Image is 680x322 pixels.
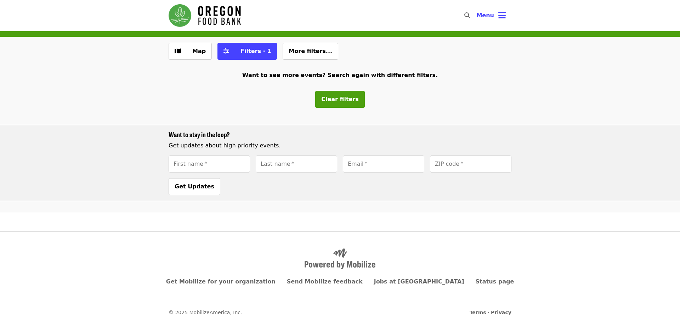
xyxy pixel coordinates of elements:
button: Toggle account menu [471,7,511,24]
span: © 2025 MobilizeAmerica, Inc. [169,310,242,315]
i: search icon [464,12,470,19]
span: Menu [476,12,494,19]
input: [object Object] [430,156,511,172]
span: Map [192,48,206,54]
button: Clear filters [315,91,365,108]
a: Send Mobilize feedback [287,278,363,285]
span: More filters... [289,48,332,54]
input: [object Object] [169,156,250,172]
i: map icon [175,48,181,54]
button: Show map view [169,43,212,60]
button: Get Updates [169,178,220,195]
span: Want to see more events? Search again with different filters. [242,72,438,78]
a: Terms [470,310,486,315]
a: Jobs at [GEOGRAPHIC_DATA] [374,278,464,285]
span: Get Updates [175,183,214,190]
img: Powered by Mobilize [305,248,375,269]
input: [object Object] [343,156,424,172]
img: Oregon Food Bank - Home [169,4,241,27]
a: Get Mobilize for your organization [166,278,276,285]
button: More filters... [283,43,338,60]
span: Get updates about high priority events. [169,142,280,149]
i: bars icon [498,10,506,21]
span: Filters · 1 [240,48,271,54]
button: Filters (1 selected) [217,43,277,60]
span: Clear filters [321,96,359,103]
span: Want to stay in the loop? [169,130,230,139]
input: [object Object] [256,156,337,172]
nav: Primary footer navigation [169,277,511,286]
i: sliders-h icon [223,48,229,54]
input: Search [474,7,480,24]
a: Privacy [491,310,511,315]
span: · [470,309,511,316]
nav: Secondary footer navigation [169,303,511,316]
a: Status page [476,278,514,285]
